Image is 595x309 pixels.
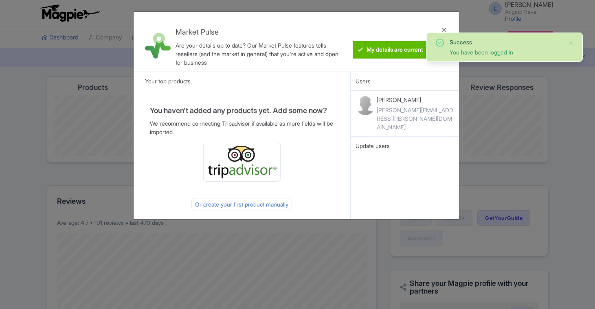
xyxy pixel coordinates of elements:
[134,72,350,90] div: Your top products
[150,107,334,115] h4: You haven't added any products yet. Add some now?
[377,96,454,104] p: [PERSON_NAME]
[176,41,347,67] div: Are your details up to date? Our Market Pulse features tells resellers (and the market in general...
[450,48,561,57] div: You have been logged in
[351,72,459,90] div: Users
[150,119,334,136] p: We recommend connecting Tripadvisor if available as more fields will be imported.
[207,146,277,178] img: ta_logo-885a1c64328048f2535e39284ba9d771.png
[356,96,375,115] img: contact-b11cc6e953956a0c50a2f97983291f06.png
[450,38,561,46] div: Success
[568,38,574,48] button: Close
[145,33,171,59] img: market_pulse-1-0a5220b3d29e4a0de46fb7534bebe030.svg
[356,141,454,150] div: Update users
[377,106,454,131] div: [PERSON_NAME][EMAIL_ADDRESS][PERSON_NAME][DOMAIN_NAME]
[353,41,428,59] btn: My details are current
[191,198,292,211] div: Or create your first product manually
[176,28,347,36] h4: Market Pulse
